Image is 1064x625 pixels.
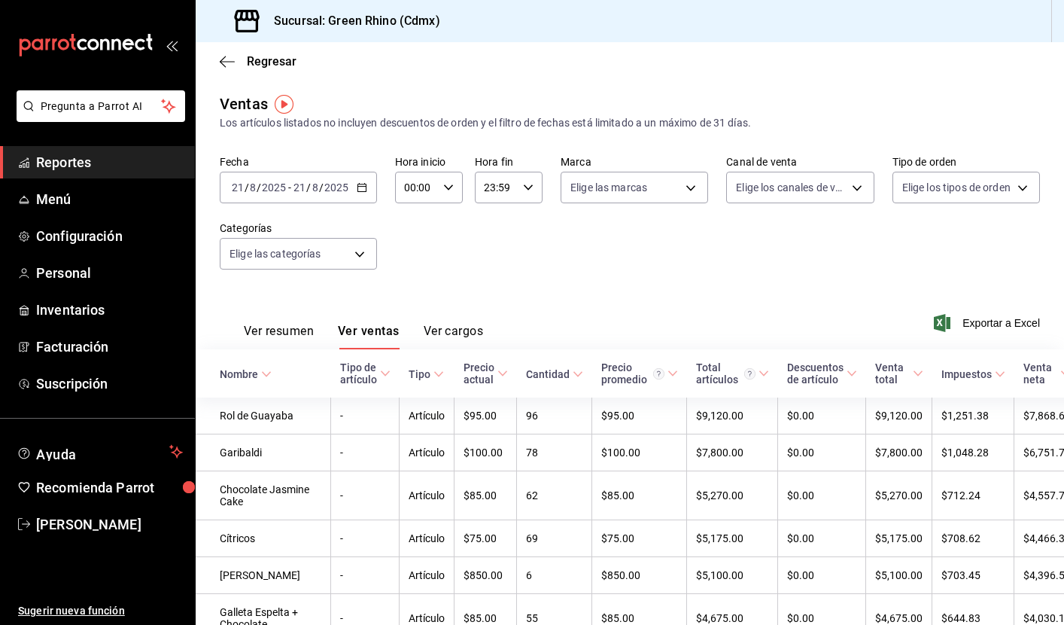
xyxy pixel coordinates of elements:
[687,434,778,471] td: $7,800.00
[41,99,162,114] span: Pregunta a Parrot AI
[247,54,296,69] span: Regresar
[687,471,778,520] td: $5,270.00
[517,471,592,520] td: 62
[736,180,846,195] span: Elige los canales de venta
[196,520,331,557] td: Cítricos
[257,181,261,194] span: /
[787,361,844,386] div: Descuentos de artículo
[778,520,866,557] td: $0.00
[941,368,1005,380] span: Impuestos
[726,157,874,167] label: Canal de venta
[340,361,377,386] div: Tipo de artículo
[244,324,483,349] div: navigation tabs
[220,157,377,167] label: Fecha
[744,368,755,380] svg: El total artículos considera cambios de precios en los artículos así como costos adicionales por ...
[220,54,296,69] button: Regresar
[526,368,570,380] div: Cantidad
[231,181,245,194] input: --
[331,471,400,520] td: -
[249,181,257,194] input: --
[941,368,992,380] div: Impuestos
[932,557,1014,594] td: $703.45
[220,223,377,233] label: Categorías
[592,557,687,594] td: $850.00
[306,181,311,194] span: /
[36,300,183,320] span: Inventarios
[687,520,778,557] td: $5,175.00
[331,434,400,471] td: -
[892,157,1040,167] label: Tipo de orden
[220,368,272,380] span: Nombre
[778,557,866,594] td: $0.00
[400,471,454,520] td: Artículo
[331,520,400,557] td: -
[261,181,287,194] input: ----
[166,39,178,51] button: open_drawer_menu
[395,157,463,167] label: Hora inicio
[409,368,444,380] span: Tipo
[220,93,268,115] div: Ventas
[288,181,291,194] span: -
[18,603,183,619] span: Sugerir nueva función
[464,361,508,386] span: Precio actual
[517,520,592,557] td: 69
[601,361,678,386] span: Precio promedio
[244,324,314,349] button: Ver resumen
[262,12,440,30] h3: Sucursal: Green Rhino (Cdmx)
[293,181,306,194] input: --
[11,109,185,125] a: Pregunta a Parrot AI
[902,180,1011,195] span: Elige los tipos de orden
[464,361,494,386] div: Precio actual
[778,398,866,434] td: $0.00
[196,434,331,471] td: Garibaldi
[36,263,183,283] span: Personal
[340,361,391,386] span: Tipo de artículo
[454,471,517,520] td: $85.00
[324,181,349,194] input: ----
[778,434,866,471] td: $0.00
[475,157,543,167] label: Hora fin
[454,434,517,471] td: $100.00
[1023,361,1058,386] div: Venta neta
[36,373,183,394] span: Suscripción
[331,398,400,434] td: -
[331,557,400,594] td: -
[312,181,319,194] input: --
[36,337,183,357] span: Facturación
[866,398,932,434] td: $9,120.00
[866,557,932,594] td: $5,100.00
[866,471,932,520] td: $5,270.00
[400,520,454,557] td: Artículo
[400,557,454,594] td: Artículo
[36,226,183,246] span: Configuración
[875,361,923,386] span: Venta total
[526,368,583,380] span: Cantidad
[36,443,163,461] span: Ayuda
[561,157,708,167] label: Marca
[196,557,331,594] td: [PERSON_NAME]
[696,361,769,386] span: Total artículos
[517,557,592,594] td: 6
[196,398,331,434] td: Rol de Guayaba
[932,471,1014,520] td: $712.24
[601,361,664,386] div: Precio promedio
[275,95,293,114] button: Tooltip marker
[36,189,183,209] span: Menú
[592,398,687,434] td: $95.00
[875,361,910,386] div: Venta total
[932,434,1014,471] td: $1,048.28
[245,181,249,194] span: /
[409,368,430,380] div: Tipo
[687,557,778,594] td: $5,100.00
[932,398,1014,434] td: $1,251.38
[517,434,592,471] td: 78
[937,314,1040,332] button: Exportar a Excel
[932,520,1014,557] td: $708.62
[592,434,687,471] td: $100.00
[196,471,331,520] td: Chocolate Jasmine Cake
[454,557,517,594] td: $850.00
[400,434,454,471] td: Artículo
[220,115,1040,131] div: Los artículos listados no incluyen descuentos de orden y el filtro de fechas está limitado a un m...
[17,90,185,122] button: Pregunta a Parrot AI
[653,368,664,380] svg: Precio promedio = Total artículos / cantidad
